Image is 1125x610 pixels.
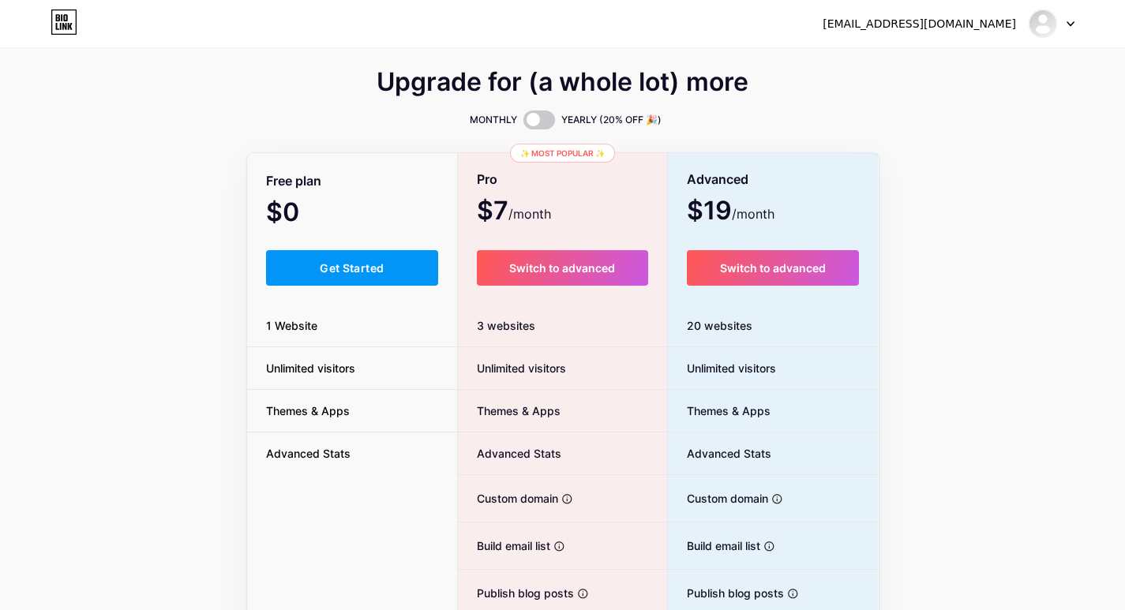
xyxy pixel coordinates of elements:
[508,204,551,223] span: /month
[823,16,1016,32] div: [EMAIL_ADDRESS][DOMAIN_NAME]
[668,402,771,419] span: Themes & Apps
[266,167,321,195] span: Free plan
[247,445,369,462] span: Advanced Stats
[687,201,774,223] span: $19
[458,490,558,507] span: Custom domain
[470,112,517,128] span: MONTHLY
[668,490,768,507] span: Custom domain
[247,402,369,419] span: Themes & Apps
[1028,9,1058,39] img: juanaluz
[458,445,561,462] span: Advanced Stats
[377,73,748,92] span: Upgrade for (a whole lot) more
[247,360,374,376] span: Unlimited visitors
[687,166,748,193] span: Advanced
[247,317,336,334] span: 1 Website
[266,250,439,286] button: Get Started
[458,585,574,601] span: Publish blog posts
[266,203,342,225] span: $0
[668,585,784,601] span: Publish blog posts
[561,112,662,128] span: YEARLY (20% OFF 🎉)
[458,537,550,554] span: Build email list
[477,166,497,193] span: Pro
[668,360,776,376] span: Unlimited visitors
[458,402,561,419] span: Themes & Apps
[477,201,551,223] span: $7
[320,261,384,275] span: Get Started
[510,144,615,163] div: ✨ Most popular ✨
[668,445,771,462] span: Advanced Stats
[477,250,648,286] button: Switch to advanced
[668,537,760,554] span: Build email list
[458,360,566,376] span: Unlimited visitors
[687,250,860,286] button: Switch to advanced
[509,261,615,275] span: Switch to advanced
[732,204,774,223] span: /month
[458,305,667,347] div: 3 websites
[720,261,826,275] span: Switch to advanced
[668,305,879,347] div: 20 websites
